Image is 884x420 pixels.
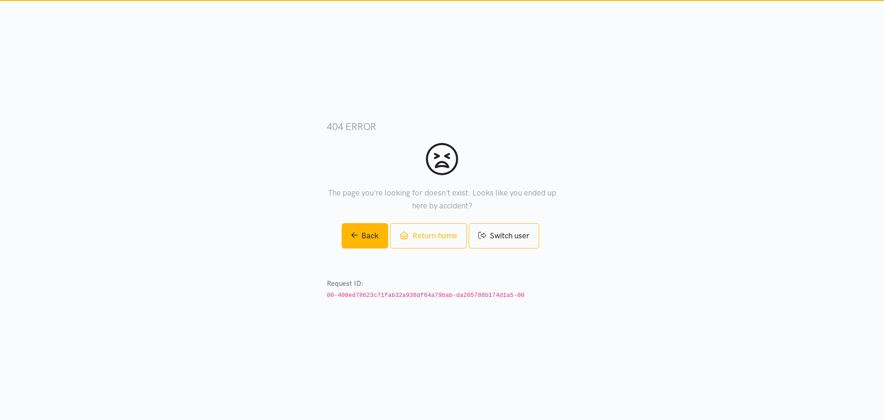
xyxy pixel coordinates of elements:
a: Back [342,223,389,248]
a: Return home [390,223,466,248]
a: Switch user [469,223,539,248]
p: The page you're looking for doesn't exist. Looks like you ended up here by accident? [327,187,557,212]
h3: 404 error [327,120,557,133]
code: 00-408ed78623c71fab32a938df64a79bab-da205788b174d1a5-00 [327,292,524,299]
strong: Request ID: [327,279,363,288]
